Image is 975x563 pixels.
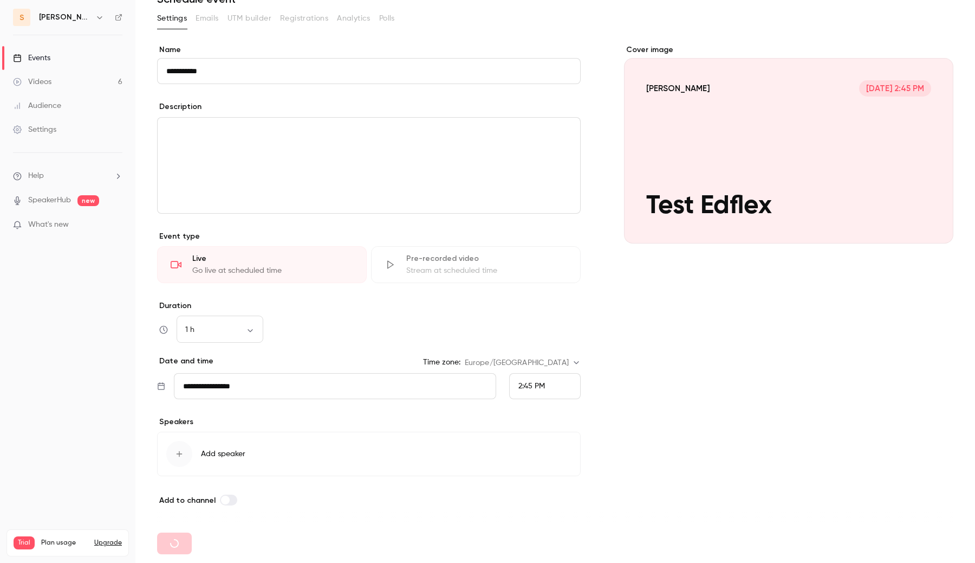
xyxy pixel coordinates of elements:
span: Add to channel [159,496,216,505]
div: Pre-recorded video [406,253,567,264]
span: Add speaker [201,449,245,459]
div: Pre-recorded videoStream at scheduled time [371,246,581,283]
span: Plan usage [41,539,88,547]
section: Cover image [624,44,953,244]
span: 2:45 PM [518,382,545,390]
p: Event type [157,231,581,242]
span: Trial [14,536,35,549]
p: Speakers [157,417,581,427]
label: Name [157,44,581,55]
h6: [PERSON_NAME] [39,12,91,23]
span: Emails [196,13,218,24]
div: Europe/[GEOGRAPHIC_DATA] [465,357,581,368]
div: Live [192,253,353,264]
span: What's new [28,219,69,231]
div: editor [158,118,580,213]
p: Date and time [157,356,213,367]
input: Tue, Feb 17, 2026 [174,373,496,399]
button: Settings [157,10,187,27]
div: Go live at scheduled time [192,265,353,276]
div: Events [13,53,50,63]
label: Description [157,101,201,112]
button: Add speaker [157,432,581,476]
span: Polls [379,13,395,24]
a: SpeakerHub [28,195,71,206]
div: Settings [13,124,56,135]
label: Time zone: [423,357,460,368]
span: s [19,12,24,23]
div: Videos [13,76,51,87]
label: Duration [157,300,581,311]
label: Cover image [624,44,953,55]
div: From [509,373,581,399]
span: UTM builder [227,13,271,24]
span: new [77,195,99,206]
div: Audience [13,100,61,111]
button: Upgrade [94,539,122,547]
div: Stream at scheduled time [406,265,567,276]
li: help-dropdown-opener [13,170,122,182]
span: Registrations [280,13,328,24]
div: 1 h [177,324,263,335]
div: LiveGo live at scheduled time [157,246,367,283]
span: Analytics [337,13,370,24]
span: Help [28,170,44,182]
section: description [157,117,581,214]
